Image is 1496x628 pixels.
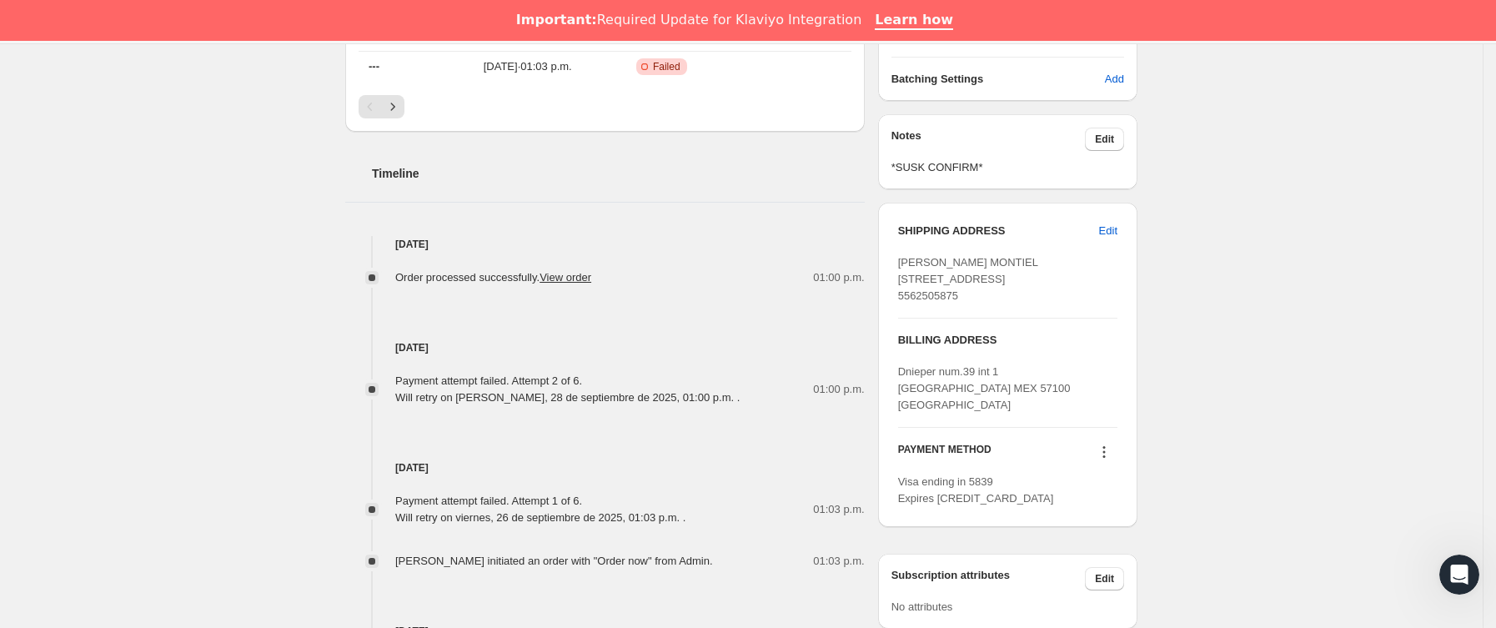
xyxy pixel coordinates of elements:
[898,365,1071,411] span: Dnieper num.39 int 1 [GEOGRAPHIC_DATA] MEX 57100 [GEOGRAPHIC_DATA]
[813,269,864,286] span: 01:00 p.m.
[1089,218,1127,244] button: Edit
[891,159,1124,176] span: *SUSK CONFIRM*
[898,475,1054,505] span: Visa ending in 5839 Expires [CREDIT_CARD_DATA]
[345,460,865,476] h4: [DATE]
[1095,572,1114,585] span: Edit
[898,443,991,465] h3: PAYMENT METHOD
[381,95,404,118] button: Siguiente
[898,223,1099,239] h3: SHIPPING ADDRESS
[540,271,591,284] a: View order
[898,256,1038,302] span: [PERSON_NAME] MONTIEL [STREET_ADDRESS] 5562505875
[516,12,597,28] b: Important:
[1099,223,1117,239] span: Edit
[813,501,864,518] span: 01:03 p.m.
[372,165,865,182] h2: Timeline
[359,95,851,118] nav: Paginación
[369,60,379,73] span: ---
[653,60,680,73] span: Failed
[1095,66,1134,93] button: Add
[891,71,1105,88] h6: Batching Settings
[875,12,953,30] a: Learn how
[813,381,864,398] span: 01:00 p.m.
[891,600,953,613] span: No attributes
[345,236,865,253] h4: [DATE]
[395,271,591,284] span: Order processed successfully.
[891,567,1086,590] h3: Subscription attributes
[395,373,740,406] div: Payment attempt failed. Attempt 2 of 6. Will retry on [PERSON_NAME], 28 de septiembre de 2025, 01...
[1105,71,1124,88] span: Add
[449,58,605,75] span: [DATE] · 01:03 p.m.
[813,553,864,570] span: 01:03 p.m.
[898,332,1117,349] h3: BILLING ADDRESS
[1439,555,1479,595] iframe: Intercom live chat
[345,339,865,356] h4: [DATE]
[395,493,685,526] div: Payment attempt failed. Attempt 1 of 6. Will retry on viernes, 26 de septiembre de 2025, 01:03 p....
[395,555,713,567] span: [PERSON_NAME] initiated an order with "Order now" from Admin.
[1095,133,1114,146] span: Edit
[516,12,861,28] div: Required Update for Klaviyo Integration
[891,128,1086,151] h3: Notes
[1085,567,1124,590] button: Edit
[1085,128,1124,151] button: Edit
